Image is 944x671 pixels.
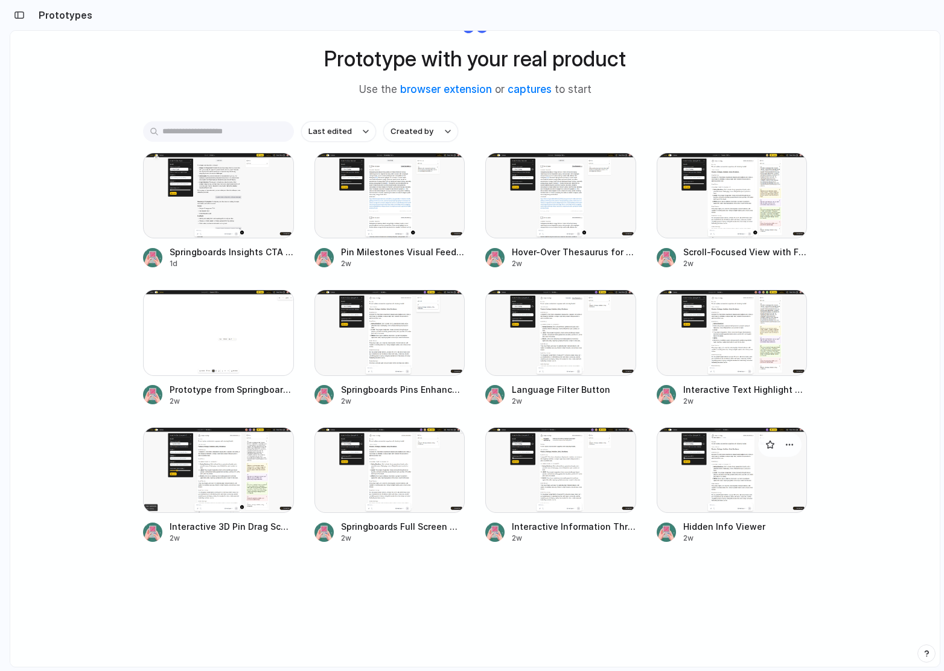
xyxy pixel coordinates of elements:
[324,43,626,75] h1: Prototype with your real product
[301,121,376,142] button: Last edited
[170,396,294,407] div: 2w
[34,8,92,22] h2: Prototypes
[657,427,808,544] a: Hidden Info ViewerHidden Info Viewer2w
[485,427,636,544] a: Interactive Information Threads for SpringboardsInteractive Information Threads for Springboards2w
[683,246,808,258] span: Scroll-Focused View with Fade Effect
[359,82,592,98] span: Use the or to start
[170,533,294,544] div: 2w
[683,258,808,269] div: 2w
[314,290,465,406] a: Springboards Pins EnhancementSpringboards Pins Enhancement2w
[512,246,636,258] span: Hover-Over Thesaurus for Sentence Refinement
[512,258,636,269] div: 2w
[341,520,465,533] span: Springboards Full Screen Mode
[341,533,465,544] div: 2w
[683,396,808,407] div: 2w
[512,396,636,407] div: 2w
[508,83,552,95] a: captures
[512,383,636,396] span: Language Filter Button
[170,383,294,396] span: Prototype from Springboards Basic
[400,83,492,95] a: browser extension
[341,383,465,396] span: Springboards Pins Enhancement
[314,427,465,544] a: Springboards Full Screen ModeSpringboards Full Screen Mode2w
[341,396,465,407] div: 2w
[341,246,465,258] span: Pin Milestones Visual Feedback
[657,290,808,406] a: Interactive Text Highlight EffectInteractive Text Highlight Effect2w
[391,126,433,138] span: Created by
[683,383,808,396] span: Interactive Text Highlight Effect
[341,258,465,269] div: 2w
[657,153,808,269] a: Scroll-Focused View with Fade EffectScroll-Focused View with Fade Effect2w
[683,533,808,544] div: 2w
[143,427,294,544] a: Interactive 3D Pin Drag SceneInteractive 3D Pin Drag Scene2w
[512,520,636,533] span: Interactive Information Threads for Springboards
[170,258,294,269] div: 1d
[485,153,636,269] a: Hover-Over Thesaurus for Sentence RefinementHover-Over Thesaurus for Sentence Refinement2w
[143,290,294,406] a: Prototype from Springboards BasicPrototype from Springboards Basic2w
[143,153,294,269] a: Springboards Insights CTA AnimationsSpringboards Insights CTA Animations1d
[308,126,352,138] span: Last edited
[170,246,294,258] span: Springboards Insights CTA Animations
[314,153,465,269] a: Pin Milestones Visual FeedbackPin Milestones Visual Feedback2w
[170,520,294,533] span: Interactive 3D Pin Drag Scene
[683,520,808,533] span: Hidden Info Viewer
[512,533,636,544] div: 2w
[383,121,458,142] button: Created by
[485,290,636,406] a: Language Filter ButtonLanguage Filter Button2w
